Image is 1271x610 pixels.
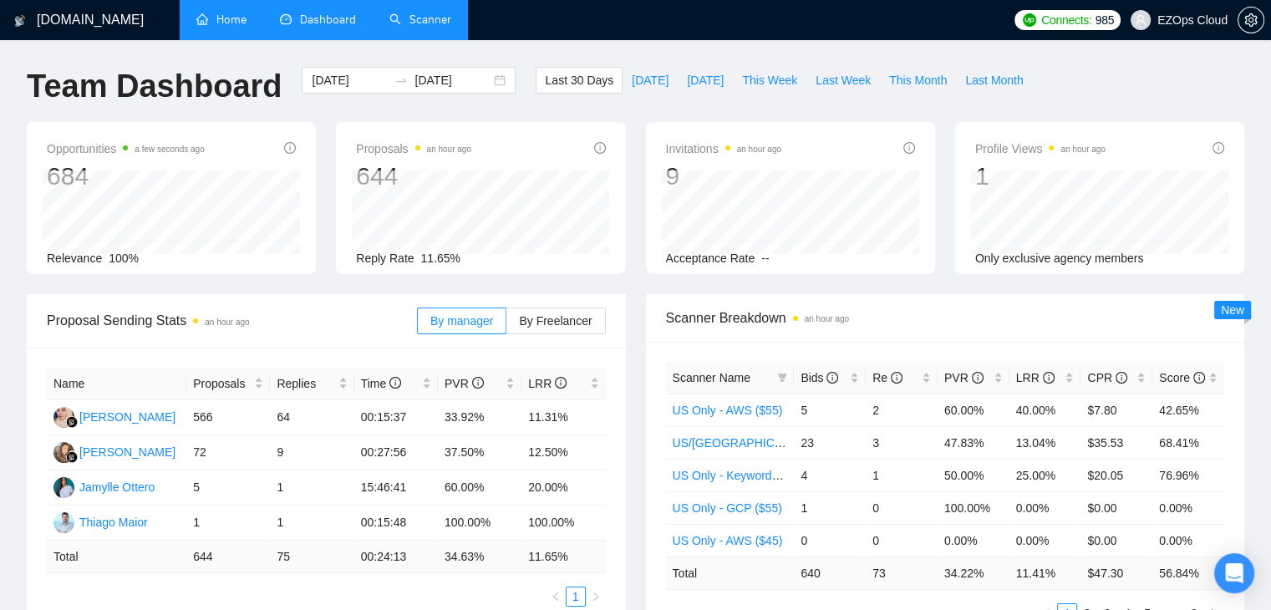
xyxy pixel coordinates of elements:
span: user [1135,14,1146,26]
span: New [1221,303,1244,317]
span: Bids [801,371,838,384]
a: US Only - AWS ($55) [673,404,783,417]
span: Opportunities [47,139,205,159]
td: 00:24:13 [354,541,438,573]
span: Profile Views [975,139,1106,159]
span: CPR [1087,371,1126,384]
span: Scanner Name [673,371,750,384]
td: 33.92% [438,400,521,435]
span: Last 30 Days [545,71,613,89]
span: swap-right [394,74,408,87]
div: [PERSON_NAME] [79,443,175,461]
td: 1 [794,491,866,524]
span: info-circle [594,142,606,154]
span: right [591,592,601,602]
span: left [551,592,561,602]
span: This Week [742,71,797,89]
td: 0 [794,524,866,557]
button: setting [1238,7,1264,33]
span: Proposals [356,139,471,159]
td: 5 [794,394,866,426]
td: 1 [270,470,353,506]
input: Start date [312,71,388,89]
span: info-circle [903,142,915,154]
a: US Only - GCP ($55) [673,501,782,515]
span: 100% [109,252,139,265]
span: info-circle [1193,372,1205,384]
td: 23 [794,426,866,459]
span: filter [774,365,791,390]
span: to [394,74,408,87]
div: Jamylle Ottero [79,478,155,496]
span: LRR [528,377,567,390]
td: 60.00% [938,394,1009,426]
td: 5 [186,470,270,506]
span: Connects: [1041,11,1091,29]
div: 684 [47,160,205,192]
td: Total [666,557,795,589]
span: info-circle [555,377,567,389]
span: Re [872,371,902,384]
time: an hour ago [1060,145,1105,154]
div: Thiago Maior [79,513,148,531]
span: info-circle [1116,372,1127,384]
td: $7.80 [1080,394,1152,426]
img: NK [53,442,74,463]
a: 1 [567,587,585,606]
th: Replies [270,368,353,400]
td: 34.63 % [438,541,521,573]
a: AJ[PERSON_NAME] [53,409,175,423]
td: 566 [186,400,270,435]
td: 15:46:41 [354,470,438,506]
td: 34.22 % [938,557,1009,589]
img: upwork-logo.png [1023,13,1036,27]
td: 0 [866,524,938,557]
td: $20.05 [1080,459,1152,491]
div: Open Intercom Messenger [1214,553,1254,593]
a: TMThiago Maior [53,515,148,528]
a: NK[PERSON_NAME] [53,445,175,458]
img: logo [14,8,26,34]
div: 9 [666,160,781,192]
span: -- [761,252,769,265]
a: JOJamylle Ottero [53,480,155,493]
td: 4 [794,459,866,491]
td: 47.83% [938,426,1009,459]
td: 0.00% [1152,491,1224,524]
td: 00:15:37 [354,400,438,435]
img: gigradar-bm.png [66,451,78,463]
span: LRR [1016,371,1055,384]
time: a few seconds ago [135,145,204,154]
span: info-circle [1043,372,1055,384]
span: By manager [430,314,493,328]
span: Reply Rate [356,252,414,265]
span: Time [361,377,401,390]
time: an hour ago [737,145,781,154]
th: Proposals [186,368,270,400]
span: info-circle [891,372,902,384]
td: 00:15:48 [354,506,438,541]
a: homeHome [196,13,247,27]
td: 13.04% [1009,426,1081,459]
td: 1 [270,506,353,541]
span: PVR [944,371,984,384]
a: US/[GEOGRAPHIC_DATA] - Keywords (Others) ($45) [673,436,953,450]
span: Replies [277,374,334,393]
td: 1 [186,506,270,541]
span: 985 [1095,11,1113,29]
span: This Month [889,71,947,89]
td: 9 [270,435,353,470]
td: Total [47,541,186,573]
td: 0.00% [938,524,1009,557]
span: Scanner Breakdown [666,308,1225,328]
td: 37.50% [438,435,521,470]
li: Next Page [586,587,606,607]
a: US Only - Keywords ($45) [673,469,809,482]
button: Last Month [956,67,1032,94]
span: filter [777,373,787,383]
td: 2 [866,394,938,426]
img: TM [53,512,74,533]
td: 76.96% [1152,459,1224,491]
td: 20.00% [521,470,605,506]
td: 40.00% [1009,394,1081,426]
